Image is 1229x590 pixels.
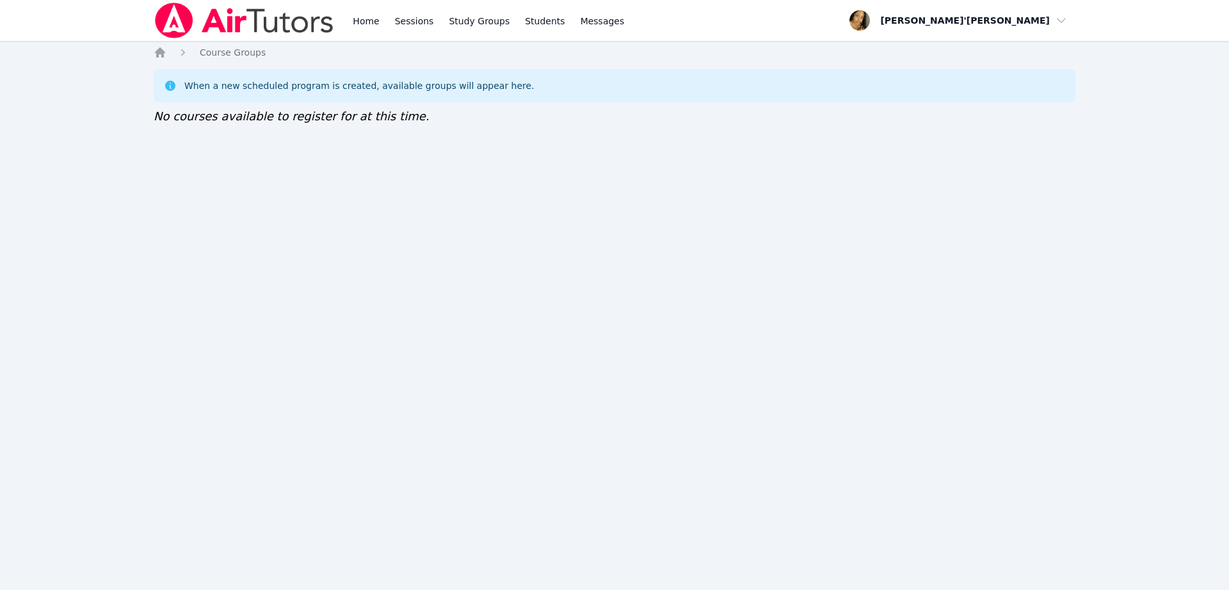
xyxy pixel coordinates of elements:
a: Course Groups [200,46,266,59]
span: Messages [581,15,625,28]
span: No courses available to register for at this time. [154,109,430,123]
nav: Breadcrumb [154,46,1075,59]
span: Course Groups [200,47,266,58]
div: When a new scheduled program is created, available groups will appear here. [184,79,534,92]
img: Air Tutors [154,3,335,38]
